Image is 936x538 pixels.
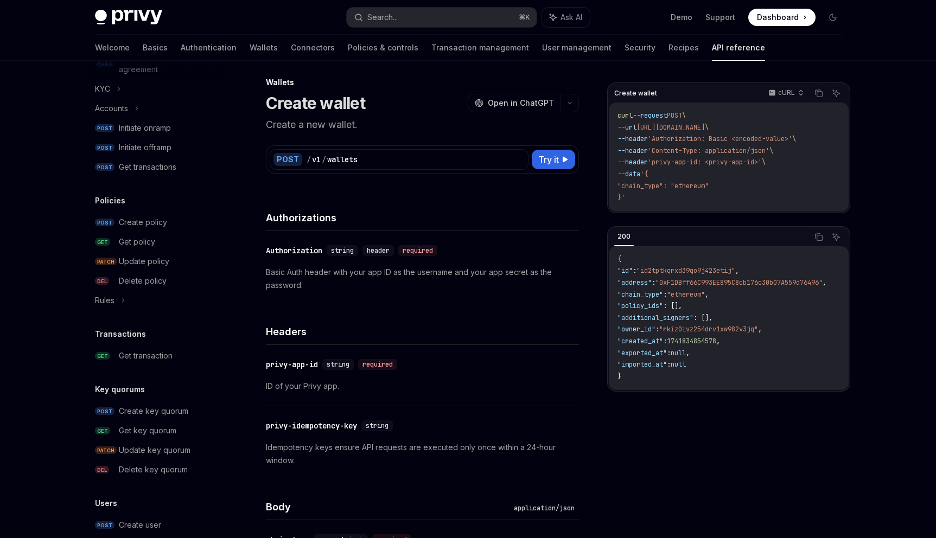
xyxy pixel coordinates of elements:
[633,111,667,120] span: --request
[762,84,808,103] button: cURL
[266,499,510,514] h4: Body
[625,35,655,61] a: Security
[829,230,843,244] button: Ask AI
[712,35,765,61] a: API reference
[86,460,225,479] a: DELDelete key quorum
[95,219,114,227] span: POST
[468,94,561,112] button: Open in ChatGPT
[667,360,671,369] span: :
[86,346,225,366] a: GETGet transaction
[617,266,633,275] span: "id"
[671,349,686,357] span: null
[119,463,188,476] div: Delete key quorum
[812,230,826,244] button: Copy the contents from the code block
[95,521,114,529] span: POST
[812,86,826,100] button: Copy the contents from the code block
[769,146,773,155] span: \
[95,82,110,95] div: KYC
[95,277,109,285] span: DEL
[181,35,237,61] a: Authentication
[648,146,769,155] span: 'Content-Type: application/json'
[671,12,692,23] a: Demo
[366,421,389,430] span: string
[762,158,766,166] span: \
[348,35,418,61] a: Policies & controls
[542,35,612,61] a: User management
[617,170,640,178] span: --data
[561,12,582,23] span: Ask AI
[95,258,117,266] span: PATCH
[119,161,176,174] div: Get transactions
[617,182,709,190] span: "chain_type": "ethereum"
[667,290,705,299] span: "ethereum"
[633,266,636,275] span: :
[95,383,145,396] h5: Key quorums
[119,255,169,268] div: Update policy
[95,466,109,474] span: DEL
[95,497,117,510] h5: Users
[266,380,579,393] p: ID of your Privy app.
[636,266,735,275] span: "id2tptkqrxd39qo9j423etij"
[266,441,579,467] p: Idempotency keys ensure API requests are executed only once within a 24-hour window.
[86,271,225,291] a: DELDelete policy
[663,290,667,299] span: :
[663,302,682,310] span: : [],
[266,117,579,132] p: Create a new wallet.
[652,278,655,287] span: :
[291,35,335,61] a: Connectors
[693,313,712,322] span: : [],
[266,245,322,256] div: Authorization
[667,349,671,357] span: :
[95,124,114,132] span: POST
[617,290,663,299] span: "chain_type"
[266,77,579,88] div: Wallets
[95,294,114,307] div: Rules
[532,150,575,169] button: Try it
[86,138,225,157] a: POSTInitiate offramp
[705,123,709,132] span: \
[757,12,799,23] span: Dashboard
[617,123,636,132] span: --url
[617,349,667,357] span: "exported_at"
[86,515,225,535] a: POSTCreate user
[655,278,823,287] span: "0xF1DBff66C993EE895C8cb176c30b07A559d76496"
[86,213,225,232] a: POSTCreate policy
[510,503,579,514] div: application/json
[143,35,168,61] a: Basics
[716,337,720,345] span: ,
[266,420,357,431] div: privy-idempotency-key
[95,328,146,341] h5: Transactions
[617,313,693,322] span: "additional_signers"
[398,245,437,256] div: required
[95,352,110,360] span: GET
[648,158,762,166] span: 'privy-app-id: <privy-app-id>'
[614,89,657,98] span: Create wallet
[758,325,762,334] span: ,
[86,440,225,460] a: PATCHUpdate key quorum
[617,337,663,345] span: "created_at"
[668,35,699,61] a: Recipes
[617,325,655,334] span: "owner_id"
[367,246,390,255] span: header
[667,111,682,120] span: POST
[322,154,326,165] div: /
[617,360,667,369] span: "imported_at"
[119,444,190,457] div: Update key quorum
[250,35,278,61] a: Wallets
[705,290,709,299] span: ,
[266,210,579,225] h4: Authorizations
[86,401,225,421] a: POSTCreate key quorum
[778,88,795,97] p: cURL
[538,153,559,166] span: Try it
[655,325,659,334] span: :
[671,360,686,369] span: null
[614,230,634,243] div: 200
[640,170,648,178] span: '{
[327,360,349,369] span: string
[266,324,579,339] h4: Headers
[273,153,302,166] div: POST
[86,157,225,177] a: POSTGet transactions
[119,405,188,418] div: Create key quorum
[663,337,667,345] span: :
[331,246,354,255] span: string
